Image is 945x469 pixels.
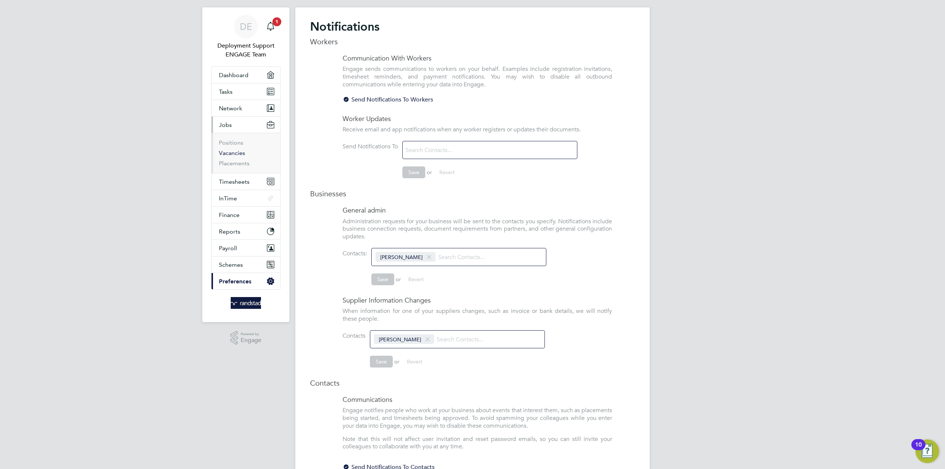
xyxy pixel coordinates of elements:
button: Revert [401,356,428,368]
h4: Communication With Workers [343,54,612,62]
a: Tasks [212,83,280,100]
h3: Businesses [310,189,635,199]
span: 1 [272,17,281,26]
li: Administration requests for your business will be sent to the contacts you specify. Notifications... [343,218,612,248]
a: Go to home page [211,297,281,309]
img: randstad-logo-retina.png [231,297,261,309]
span: or [394,358,399,365]
h4: Worker Updates [343,114,612,123]
label: Contacts [343,332,365,340]
a: Vacancies [219,149,245,156]
span: Finance [219,211,240,218]
span: InTime [219,195,237,202]
label: Send Notifications To [343,143,398,151]
button: Jobs [212,117,280,133]
button: Schemes [212,256,280,273]
h3: Contacts [310,378,635,388]
a: 1 [263,15,278,38]
h4: Communications [343,395,612,404]
a: DEDeployment Support ENGAGE Team [211,15,281,59]
a: Dashboard [212,67,280,83]
h4: Supplier Information Changes [343,296,612,304]
a: Powered byEngage [230,331,262,345]
li: Receive email and app notifications when any worker registers or updates their documents. [343,126,612,141]
button: Save [402,166,425,178]
button: Revert [433,166,461,178]
button: Preferences [212,273,280,289]
span: Timesheets [219,178,250,185]
input: Search Contacts... [434,333,522,346]
button: Finance [212,207,280,223]
input: Search Contacts... [436,251,523,264]
span: DE [240,22,252,31]
h2: Notifications [310,19,635,34]
li: Engage sends communications to workers on your behalf. Examples include registration invitations,... [343,65,612,96]
div: Jobs [212,133,280,173]
button: InTime [212,190,280,206]
button: Network [212,100,280,116]
input: Search Contacts... [403,144,491,157]
button: Save [370,356,393,368]
span: Deployment Support ENGAGE Team [211,41,281,59]
button: Payroll [212,240,280,256]
span: Payroll [219,245,237,252]
div: 10 [915,445,922,454]
span: Network [219,105,242,112]
nav: Main navigation [202,7,289,322]
a: Placements [219,160,250,167]
span: Preferences [219,278,251,285]
span: Jobs [219,121,232,128]
button: Reports [212,223,280,239]
button: Open Resource Center, 10 new notifications [915,439,939,463]
li: Send Notifications To Workers [343,96,612,111]
span: [PERSON_NAME] [374,334,434,344]
a: Positions [219,139,243,146]
span: Schemes [219,261,243,268]
p: Note that this will not affect user invitation and reset password emails, so you can still invite... [343,435,612,451]
button: Timesheets [212,173,280,190]
button: Save [371,273,394,285]
label: Contacts: [343,250,367,258]
h3: Workers [310,37,635,46]
span: Engage [241,337,261,344]
span: or [396,276,401,283]
span: Tasks [219,88,233,95]
span: [PERSON_NAME] [375,252,436,262]
span: Reports [219,228,240,235]
span: Powered by [241,331,261,337]
p: Engage notifies people who work at your business about events that interest them, such as placeme... [343,407,612,430]
li: When information for one of your suppliers changes, such as invoice or bank details, we will noti... [343,307,612,330]
span: or [427,169,432,176]
span: Dashboard [219,72,248,79]
h4: General admin [343,206,612,214]
button: Revert [402,273,430,285]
